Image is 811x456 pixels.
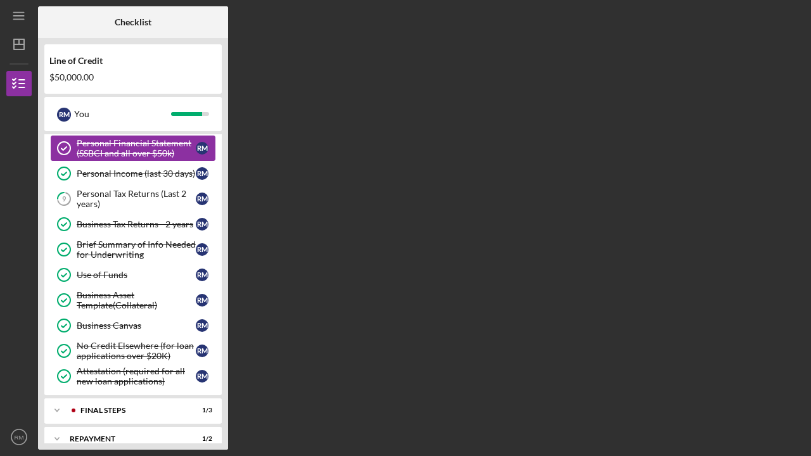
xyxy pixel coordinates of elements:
div: Repayment [70,435,181,443]
div: Use of Funds [77,270,196,280]
div: R M [196,243,208,256]
a: Use of FundsRM [51,262,215,288]
div: Business Tax Returns - 2 years [77,219,196,229]
button: RM [6,424,32,450]
div: 1 / 2 [189,435,212,443]
a: Attestation (required for all new loan applications)RM [51,364,215,389]
a: Brief Summary of Info Needed for UnderwritingRM [51,237,215,262]
div: R M [196,319,208,332]
a: Personal Financial Statement (SSBCI and all over $50k)RM [51,136,215,161]
div: R M [196,345,208,357]
div: 1 / 3 [189,407,212,414]
div: Attestation (required for all new loan applications) [77,366,196,386]
div: Personal Tax Returns (Last 2 years) [77,189,196,209]
div: R M [196,370,208,383]
div: Personal Income (last 30 days) [77,168,196,179]
text: RM [15,434,24,441]
a: 9Personal Tax Returns (Last 2 years)RM [51,186,215,212]
b: Checklist [115,17,151,27]
tspan: 9 [62,195,67,203]
div: R M [57,108,71,122]
div: $50,000.00 [49,72,217,82]
div: R M [196,167,208,180]
div: R M [196,294,208,307]
div: Personal Financial Statement (SSBCI and all over $50k) [77,138,196,158]
div: R M [196,193,208,205]
div: R M [196,218,208,231]
div: R M [196,142,208,155]
div: R M [196,269,208,281]
div: Line of Credit [49,56,217,66]
div: FINAL STEPS [80,407,181,414]
a: Business CanvasRM [51,313,215,338]
div: No Credit Elsewhere (for loan applications over $20K) [77,341,196,361]
a: No Credit Elsewhere (for loan applications over $20K)RM [51,338,215,364]
div: Business Canvas [77,320,196,331]
div: Brief Summary of Info Needed for Underwriting [77,239,196,260]
div: Business Asset Template(Collateral) [77,290,196,310]
div: You [74,103,171,125]
a: Personal Income (last 30 days)RM [51,161,215,186]
a: Business Tax Returns - 2 yearsRM [51,212,215,237]
a: Business Asset Template(Collateral)RM [51,288,215,313]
